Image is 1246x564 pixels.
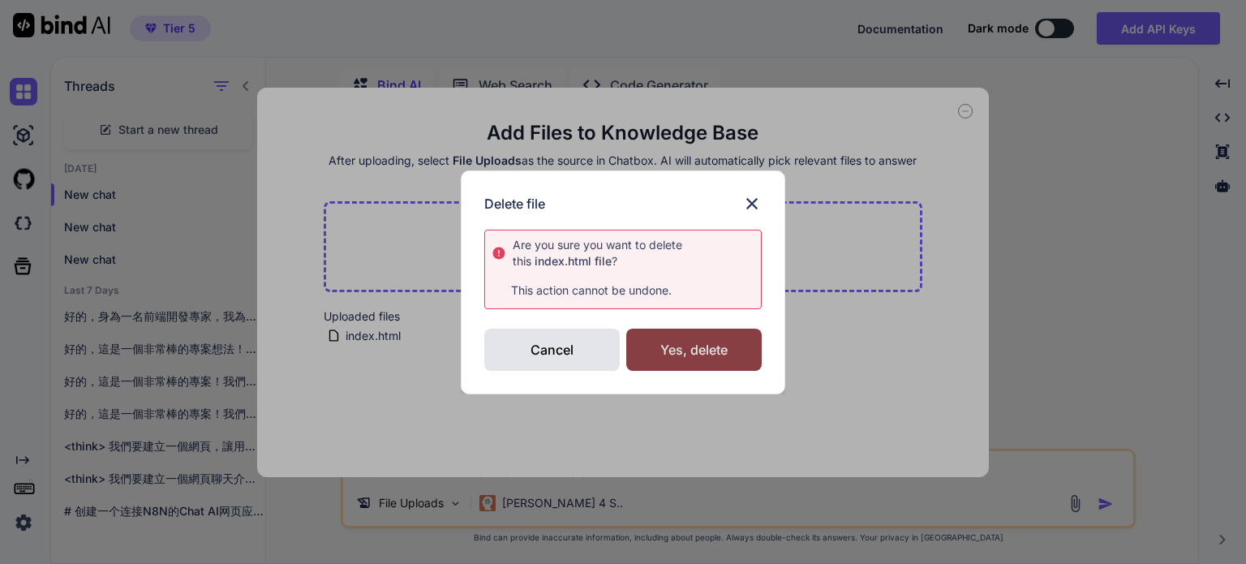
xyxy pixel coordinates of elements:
div: Are you sure you want to delete this ? [513,237,761,269]
img: close [742,194,762,213]
p: This action cannot be undone. [492,282,761,299]
h3: Delete file [484,194,545,213]
div: Cancel [484,329,620,371]
span: index.html file [531,254,612,268]
div: Yes, delete [626,329,762,371]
